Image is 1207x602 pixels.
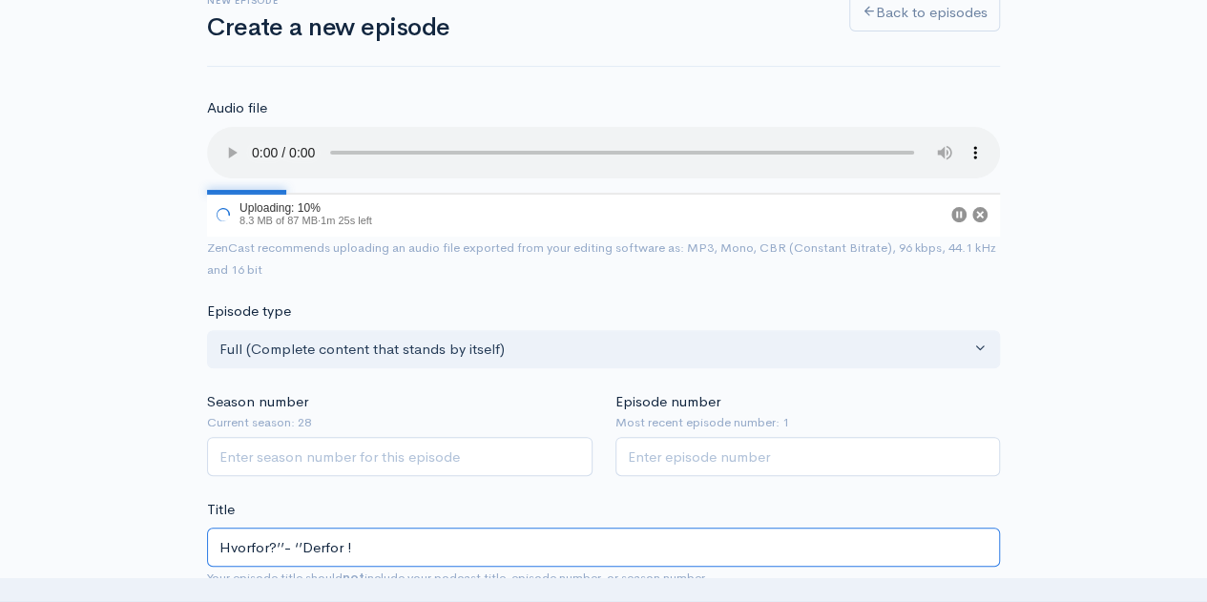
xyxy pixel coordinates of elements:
small: Most recent episode number: 1 [615,413,1001,432]
input: What is the episode's title? [207,528,1000,567]
small: ZenCast recommends uploading an audio file exported from your editing software as: MP3, Mono, CBR... [207,239,996,278]
button: Pause [951,207,967,222]
label: Episode number [615,391,720,413]
small: Your episode title should include your podcast title, episode number, or season number. [207,570,709,586]
span: 8.3 MB of 87 MB · 1m 25s left [239,215,372,226]
strong: not [343,570,364,586]
div: Uploading: 10% [239,202,372,214]
input: Enter season number for this episode [207,437,593,476]
label: Season number [207,391,308,413]
small: Current season: 28 [207,413,593,432]
div: Full (Complete content that stands by itself) [219,339,970,361]
label: Episode type [207,301,291,322]
button: Cancel [972,207,988,222]
label: Audio file [207,97,267,119]
div: Uploading [207,193,375,237]
label: Title [207,499,235,521]
h1: Create a new episode [207,14,826,42]
button: Full (Complete content that stands by itself) [207,330,1000,369]
input: Enter episode number [615,437,1001,476]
